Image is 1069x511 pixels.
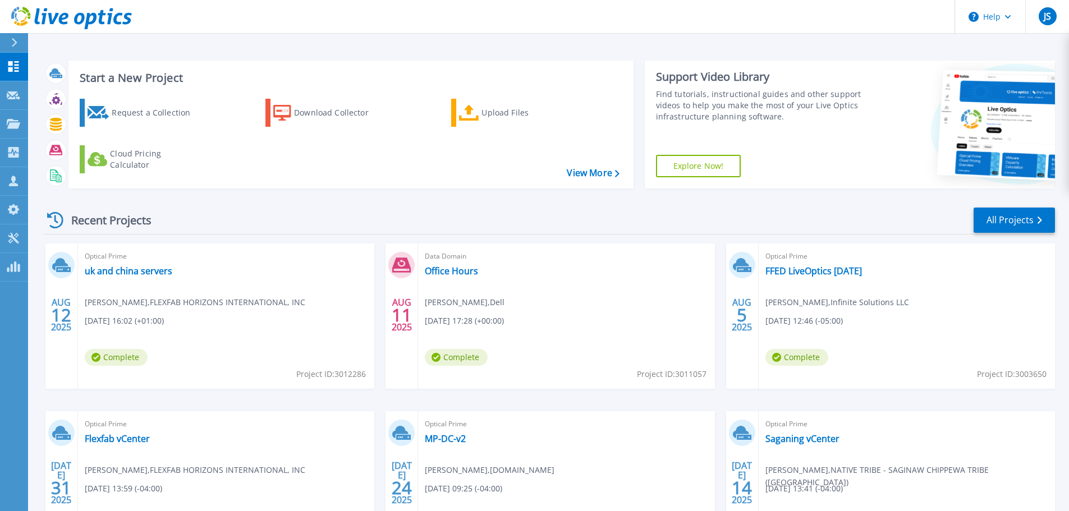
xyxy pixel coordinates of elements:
[765,464,1055,489] span: [PERSON_NAME] , NATIVE TRIBE - SAGINAW CHIPPEWA TRIBE ([GEOGRAPHIC_DATA])
[765,296,909,309] span: [PERSON_NAME] , Infinite Solutions LLC
[85,315,164,327] span: [DATE] 16:02 (+01:00)
[765,265,862,277] a: FFED LiveOptics [DATE]
[425,296,504,309] span: [PERSON_NAME] , Dell
[85,296,305,309] span: [PERSON_NAME] , FLEXFAB HORIZONS INTERNATIONAL, INC
[296,368,366,380] span: Project ID: 3012286
[425,433,466,444] a: MP-DC-v2
[392,310,412,320] span: 11
[737,310,747,320] span: 5
[85,482,162,495] span: [DATE] 13:59 (-04:00)
[1044,12,1051,21] span: JS
[85,250,368,263] span: Optical Prime
[974,208,1055,233] a: All Projects
[265,99,391,127] a: Download Collector
[80,99,205,127] a: Request a Collection
[425,265,478,277] a: Office Hours
[656,70,865,84] div: Support Video Library
[567,168,619,178] a: View More
[392,483,412,492] span: 24
[765,482,843,495] span: [DATE] 13:41 (-04:00)
[85,349,148,366] span: Complete
[425,482,502,495] span: [DATE] 09:25 (-04:00)
[85,433,150,444] a: Flexfab vCenter
[765,315,843,327] span: [DATE] 12:46 (-05:00)
[51,294,72,335] div: AUG 2025
[80,145,205,173] a: Cloud Pricing Calculator
[425,250,708,263] span: Data Domain
[637,368,706,380] span: Project ID: 3011057
[85,265,172,277] a: uk and china servers
[731,462,753,503] div: [DATE] 2025
[85,464,305,476] span: [PERSON_NAME] , FLEXFAB HORIZONS INTERNATIONAL, INC
[43,206,167,234] div: Recent Projects
[765,349,828,366] span: Complete
[391,462,412,503] div: [DATE] 2025
[481,102,571,124] div: Upload Files
[80,72,619,84] h3: Start a New Project
[51,310,71,320] span: 12
[731,294,753,335] div: AUG 2025
[656,89,865,122] div: Find tutorials, instructional guides and other support videos to help you make the most of your L...
[51,483,71,492] span: 31
[732,483,752,492] span: 14
[391,294,412,335] div: AUG 2025
[294,102,384,124] div: Download Collector
[425,464,554,476] span: [PERSON_NAME] , [DOMAIN_NAME]
[765,433,839,444] a: Saganing vCenter
[977,368,1047,380] span: Project ID: 3003650
[765,250,1048,263] span: Optical Prime
[765,418,1048,430] span: Optical Prime
[110,148,200,171] div: Cloud Pricing Calculator
[85,418,368,430] span: Optical Prime
[451,99,576,127] a: Upload Files
[425,315,504,327] span: [DATE] 17:28 (+00:00)
[656,155,741,177] a: Explore Now!
[425,418,708,430] span: Optical Prime
[425,349,488,366] span: Complete
[112,102,201,124] div: Request a Collection
[51,462,72,503] div: [DATE] 2025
